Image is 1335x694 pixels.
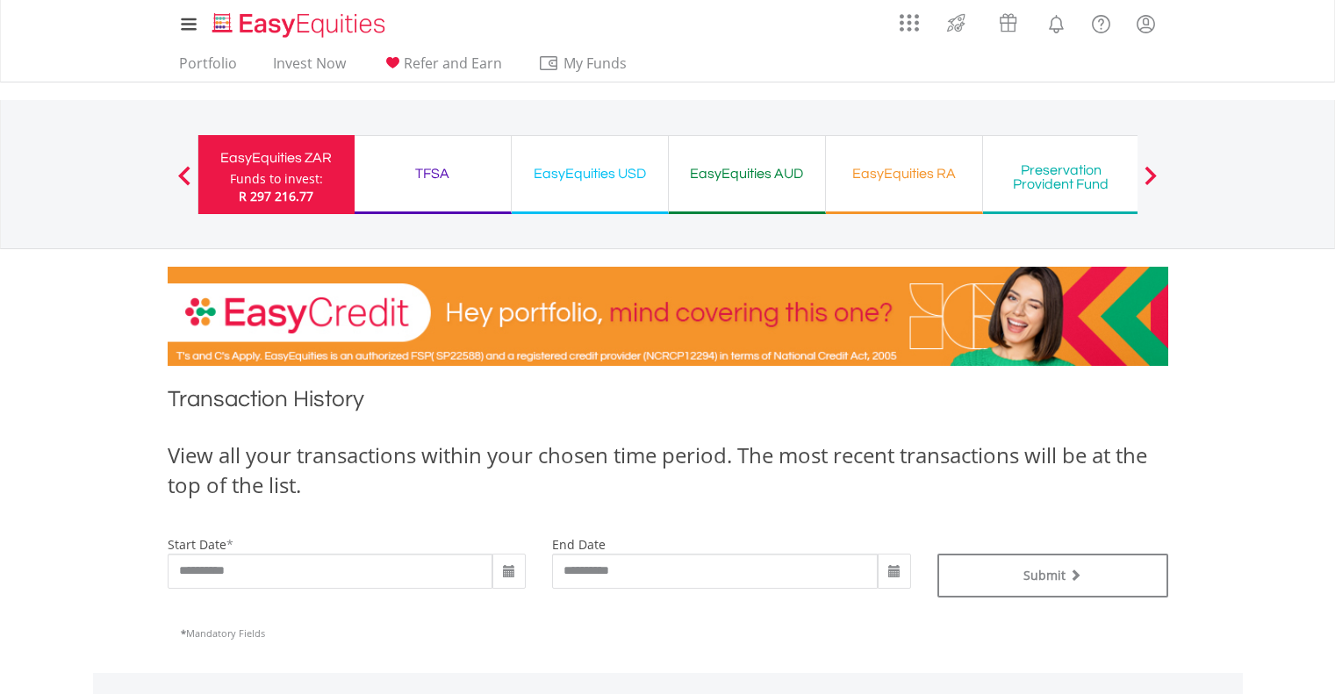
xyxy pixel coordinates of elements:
[836,161,972,186] div: EasyEquities RA
[230,170,323,188] div: Funds to invest:
[994,163,1129,191] div: Preservation Provident Fund
[375,54,509,82] a: Refer and Earn
[404,54,502,73] span: Refer and Earn
[982,4,1034,37] a: Vouchers
[167,175,202,192] button: Previous
[181,626,265,640] span: Mandatory Fields
[168,267,1168,366] img: EasyCredit Promotion Banner
[1123,4,1168,43] a: My Profile
[1034,4,1079,39] a: Notifications
[1133,175,1168,192] button: Next
[937,554,1168,597] button: Submit
[172,54,244,82] a: Portfolio
[168,440,1168,501] div: View all your transactions within your chosen time period. The most recent transactions will be a...
[552,536,606,553] label: end date
[365,161,500,186] div: TFSA
[538,52,653,75] span: My Funds
[679,161,815,186] div: EasyEquities AUD
[900,13,919,32] img: grid-menu-icon.svg
[994,9,1023,37] img: vouchers-v2.svg
[1079,4,1123,39] a: FAQ's and Support
[942,9,971,37] img: thrive-v2.svg
[168,536,226,553] label: start date
[168,383,1168,423] h1: Transaction History
[266,54,353,82] a: Invest Now
[209,146,344,170] div: EasyEquities ZAR
[522,161,657,186] div: EasyEquities USD
[239,188,313,204] span: R 297 216.77
[888,4,930,32] a: AppsGrid
[209,11,392,39] img: EasyEquities_Logo.png
[205,4,392,39] a: Home page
